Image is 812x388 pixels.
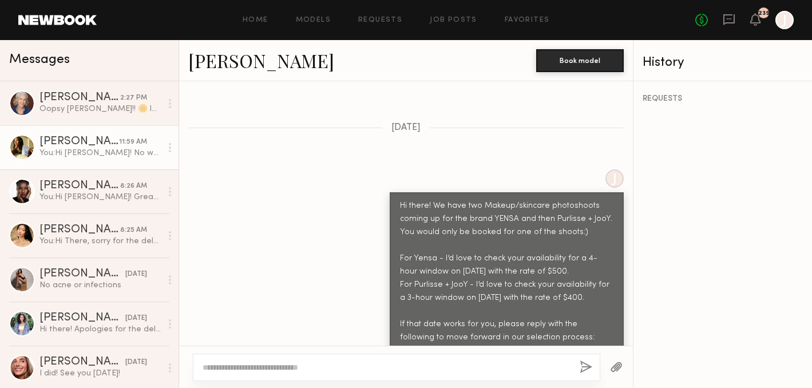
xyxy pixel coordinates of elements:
[120,181,147,192] div: 8:26 AM
[536,55,624,65] a: Book model
[9,53,70,66] span: Messages
[243,17,268,24] a: Home
[39,224,120,236] div: [PERSON_NAME]
[296,17,331,24] a: Models
[39,104,161,114] div: Oopsy [PERSON_NAME]!! 🌼 lol. I’m confused with another job. Sorry
[125,313,147,324] div: [DATE]
[125,357,147,368] div: [DATE]
[430,17,477,24] a: Job Posts
[358,17,402,24] a: Requests
[775,11,794,29] a: J
[119,137,147,148] div: 11:59 AM
[391,123,421,133] span: [DATE]
[39,357,125,368] div: [PERSON_NAME]
[39,136,119,148] div: [PERSON_NAME]
[643,95,803,103] div: REQUESTS
[39,280,161,291] div: No acne or infections
[39,192,161,203] div: You: Hi [PERSON_NAME]! Great, would love to go ahead and book you. Does 1:30 to 5 work for you?
[39,324,161,335] div: Hi there! Apologies for the delay in response. I’m currently out of state and won’t be back by th...
[39,148,161,159] div: You: Hi [PERSON_NAME]! No worries. Would love to still book you for the shoot:) Does 1:30 to 5pm ...
[758,10,770,17] div: 239
[120,225,147,236] div: 8:25 AM
[536,49,624,72] button: Book model
[39,236,161,247] div: You: Hi There, sorry for the delayed response. You are good to release [DATE]. Thank you!
[39,368,161,379] div: I did! See you [DATE]!
[39,92,120,104] div: [PERSON_NAME]
[188,48,334,73] a: [PERSON_NAME]
[643,56,803,69] div: History
[505,17,550,24] a: Favorites
[120,93,147,104] div: 2:27 PM
[39,180,120,192] div: [PERSON_NAME]
[125,269,147,280] div: [DATE]
[39,312,125,324] div: [PERSON_NAME]
[39,268,125,280] div: [PERSON_NAME]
